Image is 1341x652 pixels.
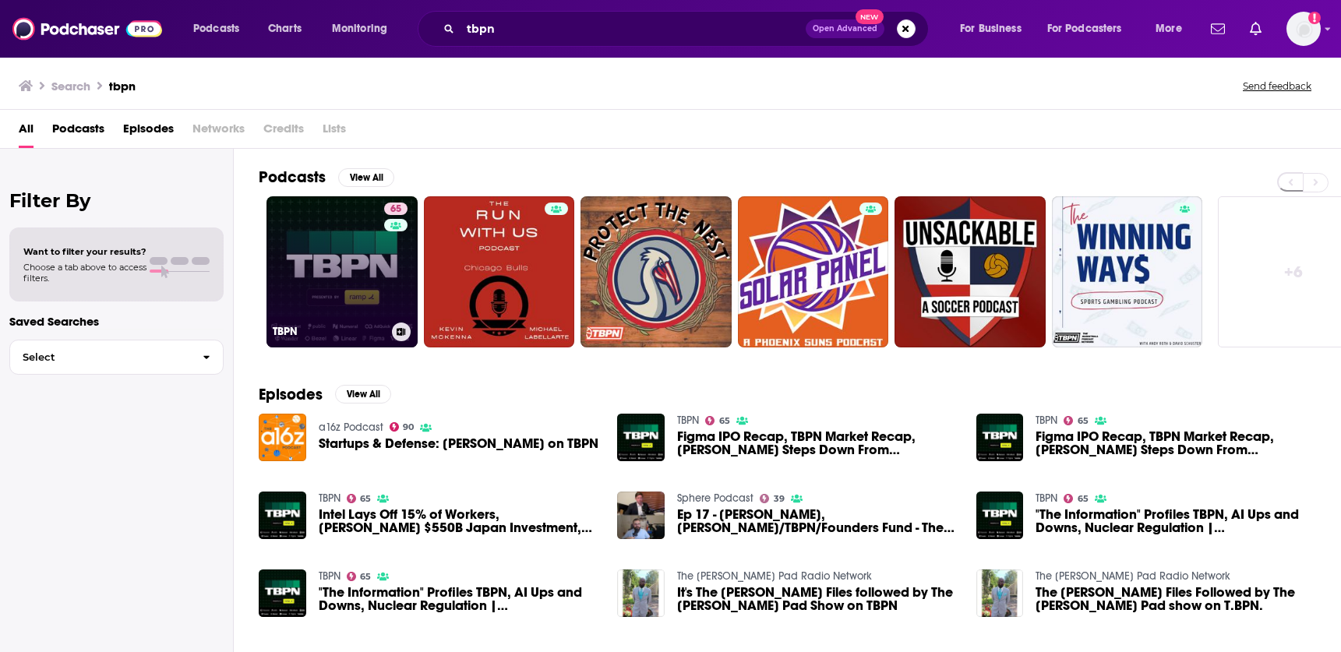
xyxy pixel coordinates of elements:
[384,203,408,215] a: 65
[259,385,391,404] a: EpisodesView All
[258,16,311,41] a: Charts
[719,418,730,425] span: 65
[617,492,665,539] img: Ep 17 - John Coogan, Lucy/TBPN/Founders Fund - The Insane State of Nicotine Regulation in the US
[1037,16,1145,41] button: open menu
[1145,16,1202,41] button: open menu
[760,494,785,503] a: 39
[705,416,730,425] a: 65
[1064,494,1089,503] a: 65
[319,508,599,534] a: Intel Lays Off 15% of Workers, Trump's $550B Japan Investment, Hulk Hogan's Legacy | Live TBPN Ta...
[12,14,162,44] img: Podchaser - Follow, Share and Rate Podcasts
[360,495,371,502] span: 65
[193,18,239,40] span: Podcasts
[1047,18,1122,40] span: For Podcasters
[1036,508,1316,534] a: "The Information" Profiles TBPN, AI Ups and Downs, Nuclear Regulation | Zach Weinberg, Leigh Mari...
[1036,586,1316,612] span: The [PERSON_NAME] Files Followed by The [PERSON_NAME] Pad show on T.BPN.
[856,9,884,24] span: New
[51,79,90,93] h3: Search
[403,424,414,431] span: 90
[1064,416,1089,425] a: 65
[9,189,224,212] h2: Filter By
[338,168,394,187] button: View All
[960,18,1022,40] span: For Business
[813,25,877,33] span: Open Advanced
[1238,79,1316,93] button: Send feedback
[259,414,306,461] img: Startups & Defense: Katherine Boyle on TBPN
[259,167,394,187] a: PodcastsView All
[9,340,224,375] button: Select
[319,586,599,612] a: "The Information" Profiles TBPN, AI Ups and Downs, Nuclear Regulation | Zach Weinberg, Leigh Mari...
[1286,12,1321,46] span: Logged in as inkhouseNYC
[1036,492,1057,505] a: TBPN
[109,79,136,93] h3: tbpn
[52,116,104,148] a: Podcasts
[1244,16,1268,42] a: Show notifications dropdown
[319,569,341,583] a: TBPN
[1036,508,1316,534] span: "The Information" Profiles TBPN, AI Ups and Downs, Nuclear Regulation | [PERSON_NAME], [PERSON_NA...
[949,16,1041,41] button: open menu
[677,414,699,427] a: TBPN
[347,572,372,581] a: 65
[10,352,190,362] span: Select
[319,508,599,534] span: Intel Lays Off 15% of Workers, [PERSON_NAME] $550B Japan Investment, [PERSON_NAME] Legacy | Live ...
[976,492,1024,539] img: "The Information" Profiles TBPN, AI Ups and Downs, Nuclear Regulation | Zach Weinberg, Leigh Mari...
[259,385,323,404] h2: Episodes
[1036,430,1316,456] a: Figma IPO Recap, TBPN Market Recap, Ray Dalio Steps Down From Bridgewater, Coinbase Earnings Upda...
[23,262,146,284] span: Choose a tab above to access filters.
[677,508,958,534] span: Ep 17 - [PERSON_NAME], [PERSON_NAME]/TBPN/Founders Fund - The Insane State of [MEDICAL_DATA] Regu...
[323,116,346,148] span: Lists
[976,414,1024,461] img: Figma IPO Recap, TBPN Market Recap, Ray Dalio Steps Down From Bridgewater, Coinbase Earnings Upda...
[677,586,958,612] a: It's The Donelson Files followed by The Batchelor Pad Show on TBPN
[677,430,958,456] a: Figma IPO Recap, TBPN Market Recap, Ray Dalio Steps Down From Bridgewater, Coinbase Earnings Upda...
[19,116,34,148] a: All
[677,492,753,505] a: Sphere Podcast
[259,167,326,187] h2: Podcasts
[259,492,306,539] img: Intel Lays Off 15% of Workers, Trump's $550B Japan Investment, Hulk Hogan's Legacy | Live TBPN Ta...
[1036,569,1230,583] a: The Batchelor Pad Radio Network
[1078,418,1089,425] span: 65
[1286,12,1321,46] button: Show profile menu
[1156,18,1182,40] span: More
[273,325,386,338] h3: TBPN
[123,116,174,148] a: Episodes
[1308,12,1321,24] svg: Add a profile image
[347,494,372,503] a: 65
[332,18,387,40] span: Monitoring
[390,202,401,217] span: 65
[23,246,146,257] span: Want to filter your results?
[806,19,884,38] button: Open AdvancedNew
[319,492,341,505] a: TBPN
[976,569,1024,617] img: The Donelson Files Followed by The Batchelor Pad show on T.BPN.
[321,16,408,41] button: open menu
[9,314,224,329] p: Saved Searches
[319,437,598,450] span: Startups & Defense: [PERSON_NAME] on TBPN
[319,586,599,612] span: "The Information" Profiles TBPN, AI Ups and Downs, Nuclear Regulation | [PERSON_NAME], [PERSON_NA...
[266,196,418,347] a: 65TBPN
[677,586,958,612] span: It's The [PERSON_NAME] Files followed by The [PERSON_NAME] Pad Show on TBPN
[263,116,304,148] span: Credits
[1036,414,1057,427] a: TBPN
[617,414,665,461] img: Figma IPO Recap, TBPN Market Recap, Ray Dalio Steps Down From Bridgewater, Coinbase Earnings Upda...
[1036,430,1316,456] span: Figma IPO Recap, TBPN Market Recap, [PERSON_NAME] Steps Down From Bridgewater, Coinbase Earnings ...
[335,385,391,404] button: View All
[268,18,302,40] span: Charts
[774,495,785,502] span: 39
[192,116,245,148] span: Networks
[617,569,665,617] img: It's The Donelson Files followed by The Batchelor Pad Show on TBPN
[259,569,306,617] img: "The Information" Profiles TBPN, AI Ups and Downs, Nuclear Regulation | Zach Weinberg, Leigh Mari...
[677,430,958,456] span: Figma IPO Recap, TBPN Market Recap, [PERSON_NAME] Steps Down From Bridgewater, Coinbase Earnings ...
[319,437,598,450] a: Startups & Defense: Katherine Boyle on TBPN
[677,508,958,534] a: Ep 17 - John Coogan, Lucy/TBPN/Founders Fund - The Insane State of Nicotine Regulation in the US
